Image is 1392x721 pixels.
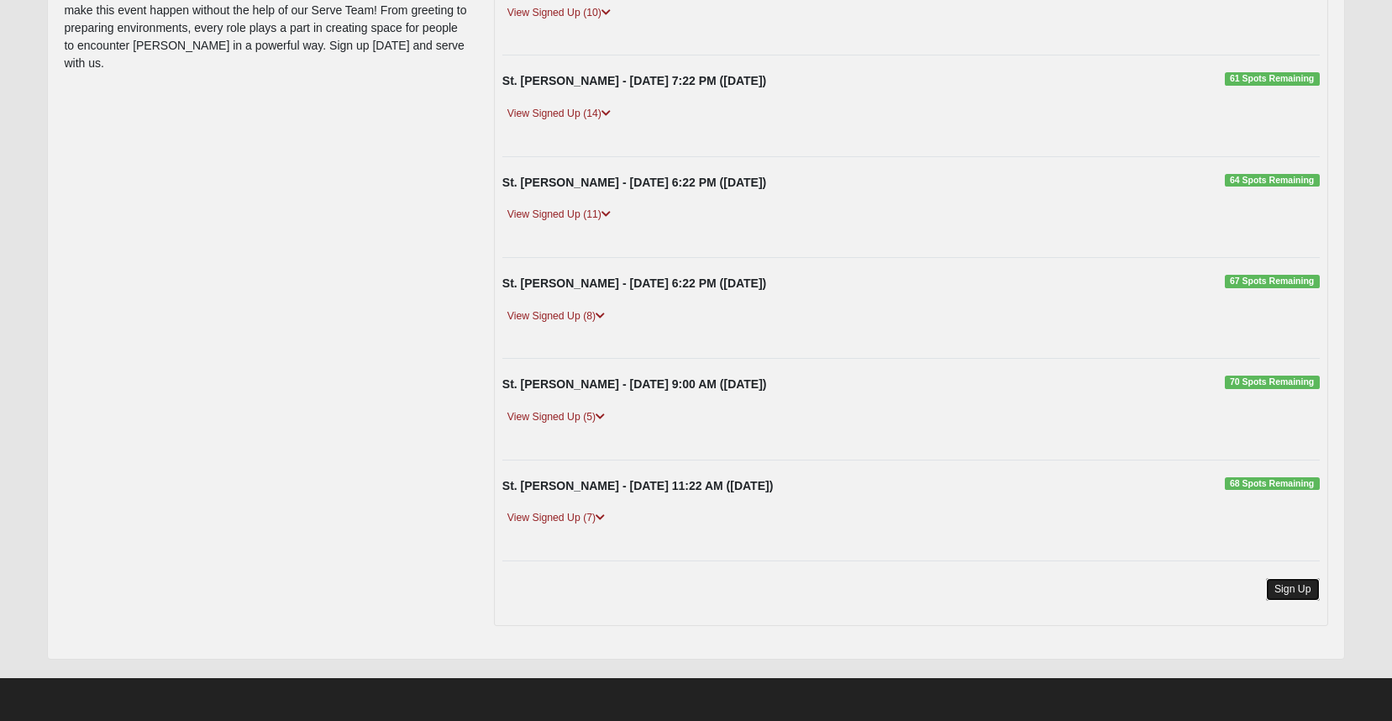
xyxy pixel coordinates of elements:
a: View Signed Up (11) [502,206,616,224]
span: 64 Spots Remaining [1225,174,1320,187]
span: 68 Spots Remaining [1225,477,1320,491]
a: View Signed Up (7) [502,509,610,527]
span: 61 Spots Remaining [1225,72,1320,86]
strong: St. [PERSON_NAME] - [DATE] 9:00 AM ([DATE]) [502,377,767,391]
a: Sign Up [1266,578,1320,601]
strong: St. [PERSON_NAME] - [DATE] 6:22 PM ([DATE]) [502,176,766,189]
a: View Signed Up (8) [502,308,610,325]
strong: St. [PERSON_NAME] - [DATE] 7:22 PM ([DATE]) [502,74,766,87]
strong: St. [PERSON_NAME] - [DATE] 6:22 PM ([DATE]) [502,276,766,290]
a: View Signed Up (10) [502,4,616,22]
a: View Signed Up (5) [502,408,610,426]
span: 67 Spots Remaining [1225,275,1320,288]
a: View Signed Up (14) [502,105,616,123]
strong: St. [PERSON_NAME] - [DATE] 11:22 AM ([DATE]) [502,479,774,492]
span: 70 Spots Remaining [1225,376,1320,389]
